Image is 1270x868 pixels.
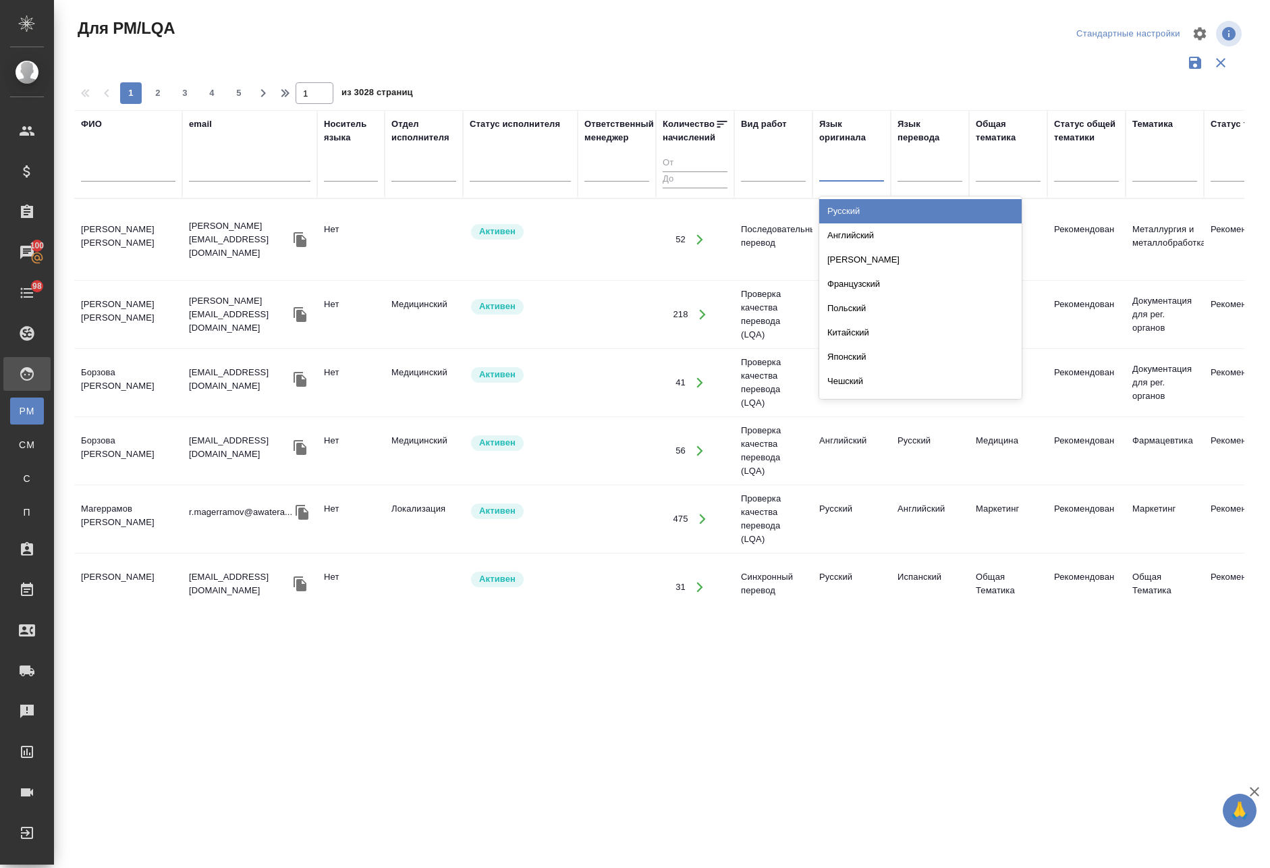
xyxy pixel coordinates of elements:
[74,216,182,263] td: [PERSON_NAME] [PERSON_NAME]
[174,82,196,104] button: 3
[819,394,1022,418] div: Сербский
[189,294,290,335] p: [PERSON_NAME][EMAIL_ADDRESS][DOMAIN_NAME]
[686,437,714,465] button: Открыть работы
[1223,794,1257,828] button: 🙏
[74,18,175,39] span: Для PM/LQA
[891,564,969,611] td: Испанский
[74,495,182,543] td: Магеррамов [PERSON_NAME]
[147,86,169,100] span: 2
[734,564,812,611] td: Синхронный перевод
[819,296,1022,321] div: Польский
[969,564,1047,611] td: Общая Тематика
[201,86,223,100] span: 4
[689,506,717,533] button: Открыть работы
[317,495,385,543] td: Нет
[663,171,727,188] input: До
[663,117,715,144] div: Количество начислений
[189,117,212,131] div: email
[812,427,891,474] td: Английский
[189,219,290,260] p: [PERSON_NAME][EMAIL_ADDRESS][DOMAIN_NAME]
[189,366,290,393] p: [EMAIL_ADDRESS][DOMAIN_NAME]
[686,226,714,254] button: Открыть работы
[819,199,1022,223] div: Русский
[189,434,290,461] p: [EMAIL_ADDRESS][DOMAIN_NAME]
[479,368,516,381] p: Активен
[812,216,891,263] td: Китайский
[1047,427,1126,474] td: Рекомендован
[470,366,571,384] div: Рядовой исполнитель: назначай с учетом рейтинга
[391,117,456,144] div: Отдел исполнителя
[290,229,310,250] button: Скопировать
[891,427,969,474] td: Русский
[1047,216,1126,263] td: Рекомендован
[317,564,385,611] td: Нет
[673,512,688,526] div: 475
[470,502,571,520] div: Рядовой исполнитель: назначай с учетом рейтинга
[324,117,378,144] div: Носитель языка
[1126,288,1204,342] td: Документация для рег. органов
[675,444,686,458] div: 56
[174,86,196,100] span: 3
[10,398,44,425] a: PM
[812,359,891,406] td: Английский
[969,495,1047,543] td: Маркетинг
[17,506,37,519] span: П
[317,216,385,263] td: Нет
[470,298,571,316] div: Рядовой исполнитель: назначай с учетом рейтинга
[819,345,1022,369] div: Японский
[675,376,686,389] div: 41
[812,495,891,543] td: Русский
[891,495,969,543] td: Английский
[228,82,250,104] button: 5
[479,504,516,518] p: Активен
[479,436,516,450] p: Активен
[290,437,310,458] button: Скопировать
[734,216,812,263] td: Последовательный перевод
[3,276,51,310] a: 98
[147,82,169,104] button: 2
[74,427,182,474] td: Борзова [PERSON_NAME]
[969,427,1047,474] td: Медицина
[201,82,223,104] button: 4
[17,472,37,485] span: С
[675,233,686,246] div: 52
[479,225,516,238] p: Активен
[741,117,787,131] div: Вид работ
[1054,117,1119,144] div: Статус общей тематики
[734,417,812,485] td: Проверка качества перевода (LQA)
[819,272,1022,296] div: Французский
[290,574,310,594] button: Скопировать
[734,281,812,348] td: Проверка качества перевода (LQA)
[819,117,884,144] div: Язык оригинала
[470,434,571,452] div: Рядовой исполнитель: назначай с учетом рейтинга
[189,506,292,519] p: r.magerramov@awatera...
[385,359,463,406] td: Медицинский
[17,404,37,418] span: PM
[1047,495,1126,543] td: Рекомендован
[1047,564,1126,611] td: Рекомендован
[1184,18,1216,50] span: Настроить таблицу
[1126,356,1204,410] td: Документация для рег. органов
[81,117,102,131] div: ФИО
[1216,21,1244,47] span: Посмотреть информацию
[10,499,44,526] a: П
[470,223,571,241] div: Рядовой исполнитель: назначай с учетом рейтинга
[819,369,1022,394] div: Чешский
[812,291,891,338] td: Русский
[812,564,891,611] td: Русский
[1073,24,1184,45] div: split button
[689,301,717,329] button: Открыть работы
[686,369,714,397] button: Открыть работы
[976,117,1041,144] div: Общая тематика
[1132,117,1173,131] div: Тематика
[341,84,413,104] span: из 3028 страниц
[898,117,962,144] div: Язык перевода
[1182,50,1208,76] button: Сохранить фильтры
[1126,216,1204,263] td: Металлургия и металлобработка
[470,570,571,589] div: Рядовой исполнитель: назначай с учетом рейтинга
[479,572,516,586] p: Активен
[584,117,654,144] div: Ответственный менеджер
[673,308,688,321] div: 218
[686,574,714,601] button: Открыть работы
[22,239,53,252] span: 100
